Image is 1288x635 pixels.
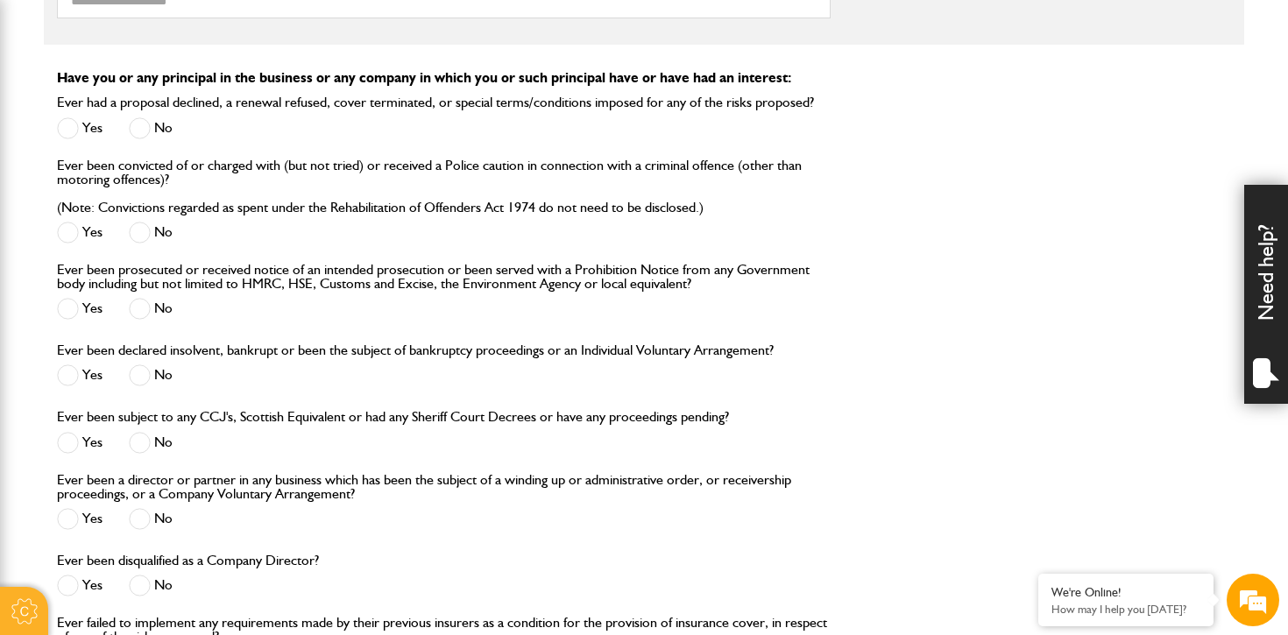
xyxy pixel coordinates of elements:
[57,575,103,596] label: Yes
[129,117,173,139] label: No
[287,9,329,51] div: Minimize live chat window
[57,71,1231,85] p: Have you or any principal in the business or any company in which you or such principal have or h...
[57,473,831,501] label: Ever been a director or partner in any business which has been the subject of a winding up or adm...
[57,410,729,424] label: Ever been subject to any CCJ's, Scottish Equivalent or had any Sheriff Court Decrees or have any ...
[129,364,173,386] label: No
[1244,185,1288,404] div: Need help?
[23,214,320,252] input: Enter your email address
[129,508,173,530] label: No
[129,222,173,243] label: No
[23,317,320,484] textarea: Type your message and hit 'Enter'
[57,432,103,454] label: Yes
[57,508,103,530] label: Yes
[1051,585,1200,600] div: We're Online!
[91,98,294,121] div: Chat with us now
[129,298,173,320] label: No
[57,343,774,357] label: Ever been declared insolvent, bankrupt or been the subject of bankruptcy proceedings or an Indivi...
[57,159,831,215] label: Ever been convicted of or charged with (but not tried) or received a Police caution in connection...
[129,575,173,596] label: No
[57,554,319,568] label: Ever been disqualified as a Company Director?
[238,498,318,522] em: Start Chat
[57,222,103,243] label: Yes
[23,265,320,304] input: Enter your phone number
[57,95,814,109] label: Ever had a proposal declined, a renewal refused, cover terminated, or special terms/conditions im...
[57,298,103,320] label: Yes
[1051,603,1200,616] p: How may I help you today?
[57,364,103,386] label: Yes
[30,97,74,122] img: d_20077148190_company_1631870298795_20077148190
[57,117,103,139] label: Yes
[23,162,320,201] input: Enter your last name
[129,432,173,454] label: No
[57,263,831,291] label: Ever been prosecuted or received notice of an intended prosecution or been served with a Prohibit...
